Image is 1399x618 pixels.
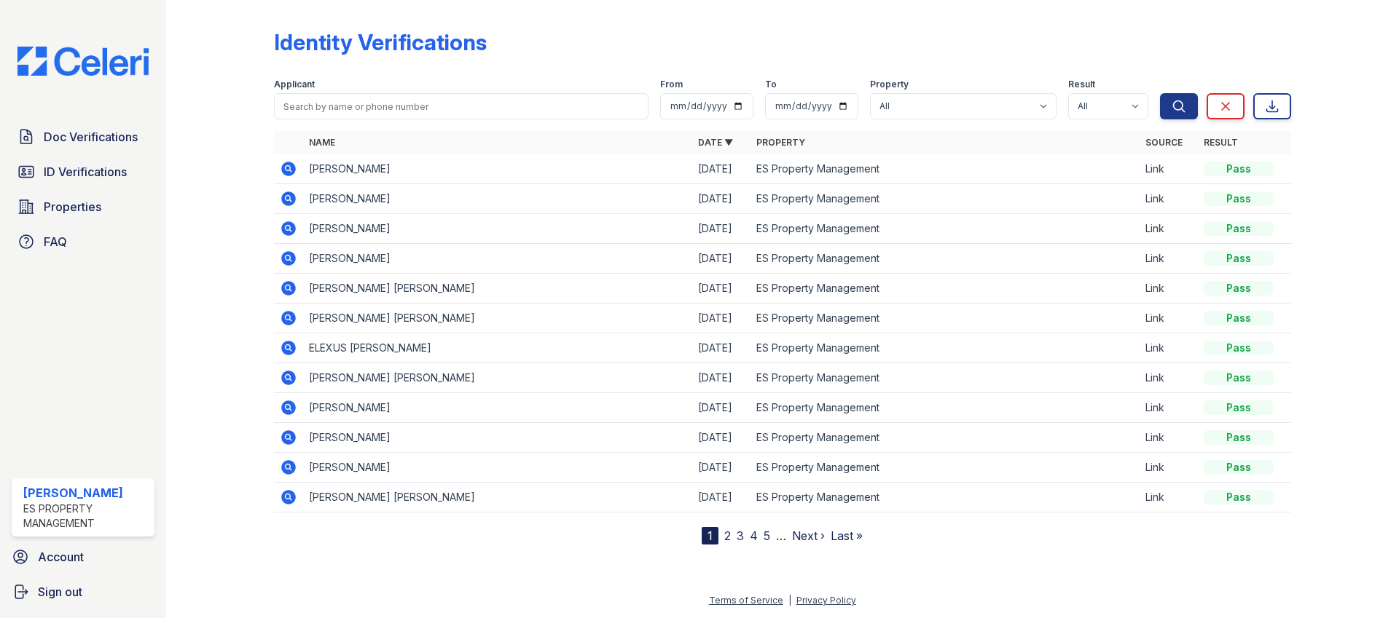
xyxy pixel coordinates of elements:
[44,233,67,250] span: FAQ
[692,333,751,363] td: [DATE]
[23,484,149,502] div: [PERSON_NAME]
[12,122,154,151] a: Doc Verifications
[303,423,692,453] td: [PERSON_NAME]
[692,154,751,184] td: [DATE]
[303,274,692,304] td: [PERSON_NAME] [PERSON_NAME]
[788,595,791,606] div: |
[692,184,751,214] td: [DATE]
[1140,184,1198,214] td: Link
[309,137,335,148] a: Name
[1204,460,1274,475] div: Pass
[274,93,648,119] input: Search by name or phone number
[1140,453,1198,483] td: Link
[1204,137,1238,148] a: Result
[751,244,1140,274] td: ES Property Management
[692,214,751,244] td: [DATE]
[303,154,692,184] td: [PERSON_NAME]
[303,184,692,214] td: [PERSON_NAME]
[303,453,692,483] td: [PERSON_NAME]
[303,214,692,244] td: [PERSON_NAME]
[751,423,1140,453] td: ES Property Management
[692,244,751,274] td: [DATE]
[1204,341,1274,355] div: Pass
[1140,214,1198,244] td: Link
[831,528,863,543] a: Last »
[702,527,718,544] div: 1
[692,274,751,304] td: [DATE]
[1140,393,1198,423] td: Link
[751,304,1140,333] td: ES Property Management
[6,47,160,76] img: CE_Logo_Blue-a8612792a0a2168367f1c8372b55b34899dd931a85d93a1a3d3e32e68fde9ad4.png
[660,79,683,90] label: From
[6,577,160,606] a: Sign out
[709,595,783,606] a: Terms of Service
[1140,363,1198,393] td: Link
[796,595,856,606] a: Privacy Policy
[1140,423,1198,453] td: Link
[1140,483,1198,512] td: Link
[692,304,751,333] td: [DATE]
[44,163,127,181] span: ID Verifications
[737,528,744,543] a: 3
[38,548,84,566] span: Account
[750,528,758,543] a: 4
[38,583,82,601] span: Sign out
[692,453,751,483] td: [DATE]
[12,227,154,256] a: FAQ
[303,363,692,393] td: [PERSON_NAME] [PERSON_NAME]
[1204,490,1274,504] div: Pass
[303,393,692,423] td: [PERSON_NAME]
[12,157,154,186] a: ID Verifications
[1204,281,1274,296] div: Pass
[764,528,770,543] a: 5
[1140,244,1198,274] td: Link
[751,393,1140,423] td: ES Property Management
[1204,162,1274,176] div: Pass
[303,333,692,363] td: ELEXUS [PERSON_NAME]
[1068,79,1095,90] label: Result
[1140,333,1198,363] td: Link
[1140,304,1198,333] td: Link
[1204,371,1274,385] div: Pass
[692,423,751,453] td: [DATE]
[274,29,487,55] div: Identity Verifications
[756,137,805,148] a: Property
[776,527,786,544] span: …
[303,483,692,512] td: [PERSON_NAME] [PERSON_NAME]
[1204,311,1274,325] div: Pass
[1204,400,1274,415] div: Pass
[724,528,731,543] a: 2
[751,154,1140,184] td: ES Property Management
[303,244,692,274] td: [PERSON_NAME]
[1204,191,1274,206] div: Pass
[692,483,751,512] td: [DATE]
[751,274,1140,304] td: ES Property Management
[692,393,751,423] td: [DATE]
[274,79,315,90] label: Applicant
[1204,221,1274,236] div: Pass
[1145,137,1183,148] a: Source
[1204,430,1274,445] div: Pass
[792,528,825,543] a: Next ›
[23,502,149,531] div: ES Property Management
[751,363,1140,393] td: ES Property Management
[751,483,1140,512] td: ES Property Management
[44,198,101,215] span: Properties
[751,333,1140,363] td: ES Property Management
[751,453,1140,483] td: ES Property Management
[44,128,138,146] span: Doc Verifications
[751,184,1140,214] td: ES Property Management
[870,79,909,90] label: Property
[765,79,777,90] label: To
[303,304,692,333] td: [PERSON_NAME] [PERSON_NAME]
[1140,154,1198,184] td: Link
[751,214,1140,244] td: ES Property Management
[1204,251,1274,266] div: Pass
[6,542,160,571] a: Account
[1140,274,1198,304] td: Link
[12,192,154,221] a: Properties
[698,137,733,148] a: Date ▼
[692,363,751,393] td: [DATE]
